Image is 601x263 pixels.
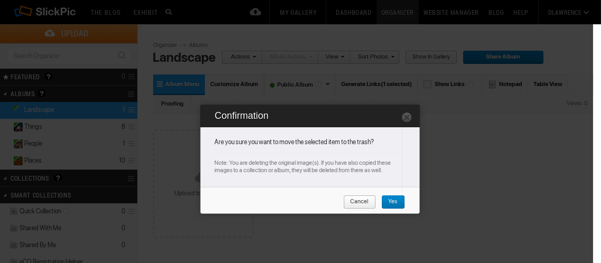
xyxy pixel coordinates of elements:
[343,195,369,209] span: Cancel
[215,127,408,146] div: Are you sure you want to move the selected item to the trash?
[215,153,408,174] div: Note: You are deleting the original image(s). If you have also copied these images to a collectio...
[401,111,412,122] a: Close
[343,195,376,209] a: Cancel
[215,103,408,127] h2: Confirmation
[381,195,398,209] span: Yes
